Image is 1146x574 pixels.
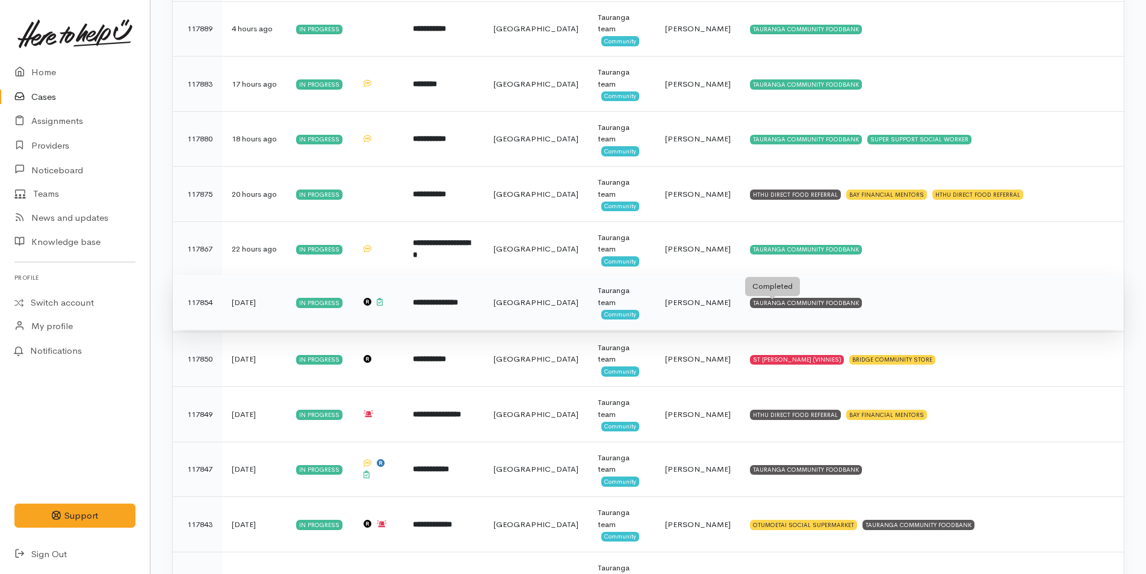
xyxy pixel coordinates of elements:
span: Community [601,477,639,486]
span: Community [601,422,639,431]
div: In progress [296,79,342,89]
span: [PERSON_NAME] [665,464,731,474]
div: Tauranga team [598,507,646,530]
div: Tauranga team [598,342,646,365]
td: [DATE] [222,332,286,387]
h6: Profile [14,270,135,286]
span: [PERSON_NAME] [665,244,731,254]
span: [PERSON_NAME] [665,134,731,144]
span: [GEOGRAPHIC_DATA] [494,189,578,199]
div: BRIDGE COMMUNITY STORE [849,355,935,365]
td: 18 hours ago [222,111,286,167]
div: TAURANGA COMMUNITY FOODBANK [750,79,862,89]
span: Community [601,366,639,376]
div: SUPER SUPPORT SOCIAL WORKER [867,135,971,144]
td: 22 hours ago [222,221,286,277]
td: [DATE] [222,497,286,552]
span: [GEOGRAPHIC_DATA] [494,409,578,419]
td: 117847 [173,442,222,497]
td: 117883 [173,57,222,112]
div: In progress [296,190,342,199]
div: ST [PERSON_NAME] (VINNIES) [750,355,844,365]
div: TAURANGA COMMUNITY FOODBANK [750,135,862,144]
td: 117843 [173,497,222,552]
div: In progress [296,355,342,365]
button: Support [14,504,135,528]
div: Tauranga team [598,66,646,90]
td: [DATE] [222,387,286,442]
div: In progress [296,465,342,475]
td: 117849 [173,387,222,442]
span: [PERSON_NAME] [665,519,731,529]
div: In progress [296,520,342,529]
div: HTHU DIRECT FOOD REFERRAL [932,190,1023,199]
span: Community [601,256,639,266]
span: [GEOGRAPHIC_DATA] [494,354,578,364]
div: BAY FINANCIAL MENTORS [846,410,927,419]
span: [GEOGRAPHIC_DATA] [494,297,578,307]
span: [GEOGRAPHIC_DATA] [494,244,578,254]
span: [PERSON_NAME] [665,79,731,89]
span: [PERSON_NAME] [665,354,731,364]
span: [PERSON_NAME] [665,189,731,199]
span: Community [601,310,639,319]
span: [PERSON_NAME] [665,409,731,419]
span: Community [601,202,639,211]
div: HTHU DIRECT FOOD REFERRAL [750,190,841,199]
div: Tauranga team [598,232,646,255]
span: [GEOGRAPHIC_DATA] [494,134,578,144]
span: [PERSON_NAME] [665,23,731,34]
span: Community [601,91,639,101]
td: [DATE] [222,275,286,330]
td: [DATE] [222,442,286,497]
div: TAURANGA COMMUNITY FOODBANK [750,298,862,307]
div: Completed [745,277,800,296]
td: 20 hours ago [222,167,286,222]
td: 117850 [173,332,222,387]
span: [PERSON_NAME] [665,297,731,307]
div: BAY FINANCIAL MENTORS [846,190,927,199]
div: Tauranga team [598,11,646,35]
td: 117854 [173,275,222,330]
td: 117889 [173,1,222,57]
div: TAURANGA COMMUNITY FOODBANK [863,520,974,529]
td: 117875 [173,167,222,222]
div: In progress [296,135,342,144]
div: Tauranga team [598,397,646,420]
span: Community [601,532,639,542]
div: In progress [296,245,342,255]
div: Tauranga team [598,122,646,145]
td: 17 hours ago [222,57,286,112]
span: Community [601,146,639,156]
div: In progress [296,25,342,34]
div: In progress [296,298,342,307]
td: 117867 [173,221,222,277]
span: Community [601,36,639,46]
span: [GEOGRAPHIC_DATA] [494,23,578,34]
span: [GEOGRAPHIC_DATA] [494,464,578,474]
div: Tauranga team [598,452,646,475]
span: [GEOGRAPHIC_DATA] [494,79,578,89]
div: OTUMOETAI SOCIAL SUPERMARKET [750,520,857,529]
div: In progress [296,410,342,419]
td: 4 hours ago [222,1,286,57]
div: Tauranga team [598,176,646,200]
div: HTHU DIRECT FOOD REFERRAL [750,410,841,419]
div: TAURANGA COMMUNITY FOODBANK [750,245,862,255]
div: TAURANGA COMMUNITY FOODBANK [750,25,862,34]
td: 117880 [173,111,222,167]
div: Tauranga team [598,285,646,308]
div: TAURANGA COMMUNITY FOODBANK [750,465,862,475]
span: [GEOGRAPHIC_DATA] [494,519,578,529]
